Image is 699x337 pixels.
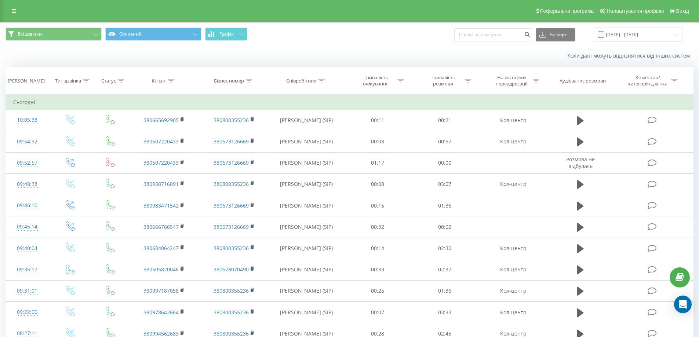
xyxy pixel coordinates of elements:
td: [PERSON_NAME] (SIP) [269,259,344,280]
td: 00:08 [344,131,411,152]
td: 00:57 [411,131,478,152]
td: Сьогодні [6,95,693,110]
div: 09:52:57 [13,156,41,170]
td: 01:17 [344,152,411,173]
td: 02:30 [411,238,478,259]
a: 380800355236 [214,180,249,187]
a: 380673126669 [214,138,249,145]
div: 09:46:10 [13,198,41,213]
a: 380678070490 [214,266,249,273]
td: [PERSON_NAME] (SIP) [269,152,344,173]
td: 00:07 [344,302,411,323]
a: 380800355236 [214,330,249,337]
td: Кол-центр [478,238,548,259]
a: 380800355236 [214,309,249,316]
td: Кол-центр [478,259,548,280]
td: [PERSON_NAME] (SIP) [269,173,344,195]
td: 00:00 [411,152,478,173]
a: 380997187058 [143,287,179,294]
td: [PERSON_NAME] (SIP) [269,131,344,152]
a: 380666766547 [143,223,179,230]
a: 380684064247 [143,245,179,252]
button: Графік [205,28,247,41]
span: Налаштування профілю [607,8,664,14]
td: 00:15 [344,195,411,216]
td: [PERSON_NAME] (SIP) [269,195,344,216]
div: Бізнес номер [214,78,244,84]
div: Співробітник [286,78,316,84]
td: [PERSON_NAME] (SIP) [269,238,344,259]
div: Статус [101,78,116,84]
div: 10:05:38 [13,113,41,127]
td: 00:32 [344,216,411,238]
a: 380505820046 [143,266,179,273]
div: 09:31:01 [13,284,41,298]
div: Назва схеми переадресації [492,74,531,87]
td: 03:33 [411,302,478,323]
td: 02:37 [411,259,478,280]
div: Тривалість розмови [423,74,463,87]
a: 380978642664 [143,309,179,316]
td: Кол-центр [478,302,548,323]
div: 09:35:17 [13,263,41,277]
a: 380983471542 [143,202,179,209]
a: 380507220433 [143,138,179,145]
td: Кол-центр [478,280,548,301]
span: Реферальна програма [540,8,594,14]
td: 00:11 [344,110,411,131]
td: [PERSON_NAME] (SIP) [269,110,344,131]
td: Кол-центр [478,110,548,131]
button: Всі дзвінки [6,28,102,41]
a: 380507220433 [143,159,179,166]
td: [PERSON_NAME] (SIP) [269,216,344,238]
a: Коли дані можуть відрізнятися вiд інших систем [567,52,693,59]
div: [PERSON_NAME] [8,78,45,84]
button: Основний [105,28,201,41]
td: Кол-центр [478,131,548,152]
span: Всі дзвінки [18,31,42,37]
a: 380665692905 [143,117,179,124]
a: 380994562683 [143,330,179,337]
span: Розмова не відбулась [566,156,595,169]
div: 09:22:00 [13,305,41,319]
span: Графік [219,32,234,37]
td: [PERSON_NAME] (SIP) [269,302,344,323]
a: 380800355236 [214,245,249,252]
a: 380673126669 [214,159,249,166]
a: 380673126669 [214,223,249,230]
td: 00:02 [411,216,478,238]
a: 380800355236 [214,287,249,294]
td: 00:21 [411,110,478,131]
button: Експорт [536,28,575,41]
a: 380938716091 [143,180,179,187]
div: Open Intercom Messenger [674,296,692,313]
a: 380800355236 [214,117,249,124]
td: Кол-центр [478,173,548,195]
td: 00:08 [344,173,411,195]
div: Тривалість очікування [356,74,396,87]
td: 01:36 [411,280,478,301]
div: 09:48:38 [13,177,41,191]
div: 09:45:14 [13,220,41,234]
div: Клієнт [152,78,166,84]
td: 00:25 [344,280,411,301]
a: 380673126669 [214,202,249,209]
div: 09:40:04 [13,241,41,256]
td: 01:36 [411,195,478,216]
td: 00:33 [344,259,411,280]
div: Тип дзвінка [55,78,81,84]
div: Коментар/категорія дзвінка [626,74,669,87]
td: [PERSON_NAME] (SIP) [269,280,344,301]
div: 09:54:32 [13,135,41,149]
td: 03:07 [411,173,478,195]
td: 00:14 [344,238,411,259]
span: Вихід [676,8,689,14]
div: Аудіозапис розмови [560,78,606,84]
input: Пошук за номером [454,28,532,41]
